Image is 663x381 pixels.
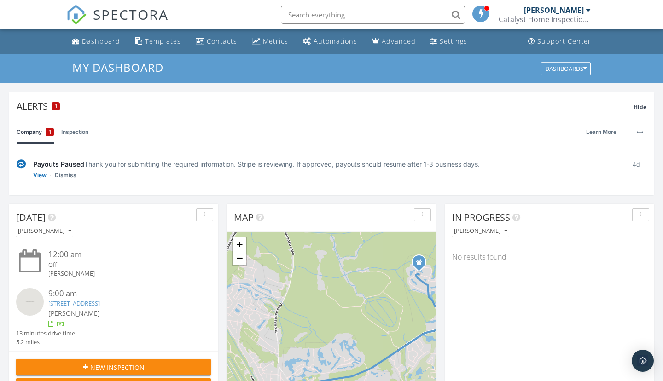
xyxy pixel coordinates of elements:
span: SPECTORA [93,5,169,24]
div: Dashboard [82,37,120,46]
span: Map [234,211,254,224]
div: 9:00 am [48,288,194,300]
div: Alerts [17,100,634,112]
div: Open Intercom Messenger [632,350,654,372]
div: Off [48,260,194,269]
span: [PERSON_NAME] [48,309,100,317]
a: Learn More [586,127,622,137]
a: Automations (Basic) [299,33,361,50]
div: Templates [145,37,181,46]
div: Settings [440,37,467,46]
div: Support Center [537,37,591,46]
img: streetview [16,288,44,316]
button: [PERSON_NAME] [452,225,509,237]
div: Automations [314,37,357,46]
a: View [33,171,47,180]
a: [STREET_ADDRESS] [48,299,100,307]
span: Hide [634,103,646,111]
span: In Progress [452,211,510,224]
a: Support Center [524,33,595,50]
div: Catalyst Home Inspections LLC [499,15,591,24]
div: 5.2 miles [16,338,75,346]
a: SPECTORA [66,12,169,32]
span: New Inspection [90,363,145,372]
a: Zoom out [233,251,246,265]
div: Thank you for submitting the required information. Stripe is reviewing. If approved, payouts shou... [33,159,618,169]
a: 9:00 am [STREET_ADDRESS] [PERSON_NAME] 13 minutes drive time 5.2 miles [16,288,211,347]
button: [PERSON_NAME] [16,225,73,237]
div: [PERSON_NAME] [524,6,584,15]
img: under-review-2fe708636b114a7f4b8d.svg [17,159,26,169]
img: The Best Home Inspection Software - Spectora [66,5,87,25]
a: Templates [131,33,185,50]
a: Dismiss [55,171,76,180]
span: 1 [55,103,57,110]
div: No results found [445,244,654,269]
span: Payouts Paused [33,160,84,168]
a: Inspection [61,120,88,144]
div: 4d [626,159,646,180]
a: Metrics [248,33,292,50]
div: Contacts [207,37,237,46]
a: Dashboard [68,33,124,50]
button: Dashboards [541,62,591,75]
a: Advanced [368,33,419,50]
a: Contacts [192,33,241,50]
span: My Dashboard [72,60,163,75]
span: [DATE] [16,211,46,224]
img: ellipsis-632cfdd7c38ec3a7d453.svg [637,131,643,133]
input: Search everything... [281,6,465,24]
a: Settings [427,33,471,50]
div: Metrics [263,37,288,46]
div: Dashboards [545,65,587,72]
a: Company [17,120,54,144]
div: Advanced [382,37,416,46]
div: 12:00 am [48,249,194,260]
div: [PERSON_NAME] [18,228,71,234]
span: 1 [49,127,51,137]
a: Zoom in [233,237,246,251]
div: 13 minutes drive time [16,329,75,338]
div: [PERSON_NAME] [454,228,507,234]
div: [PERSON_NAME] [48,269,194,278]
button: New Inspection [16,359,211,375]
